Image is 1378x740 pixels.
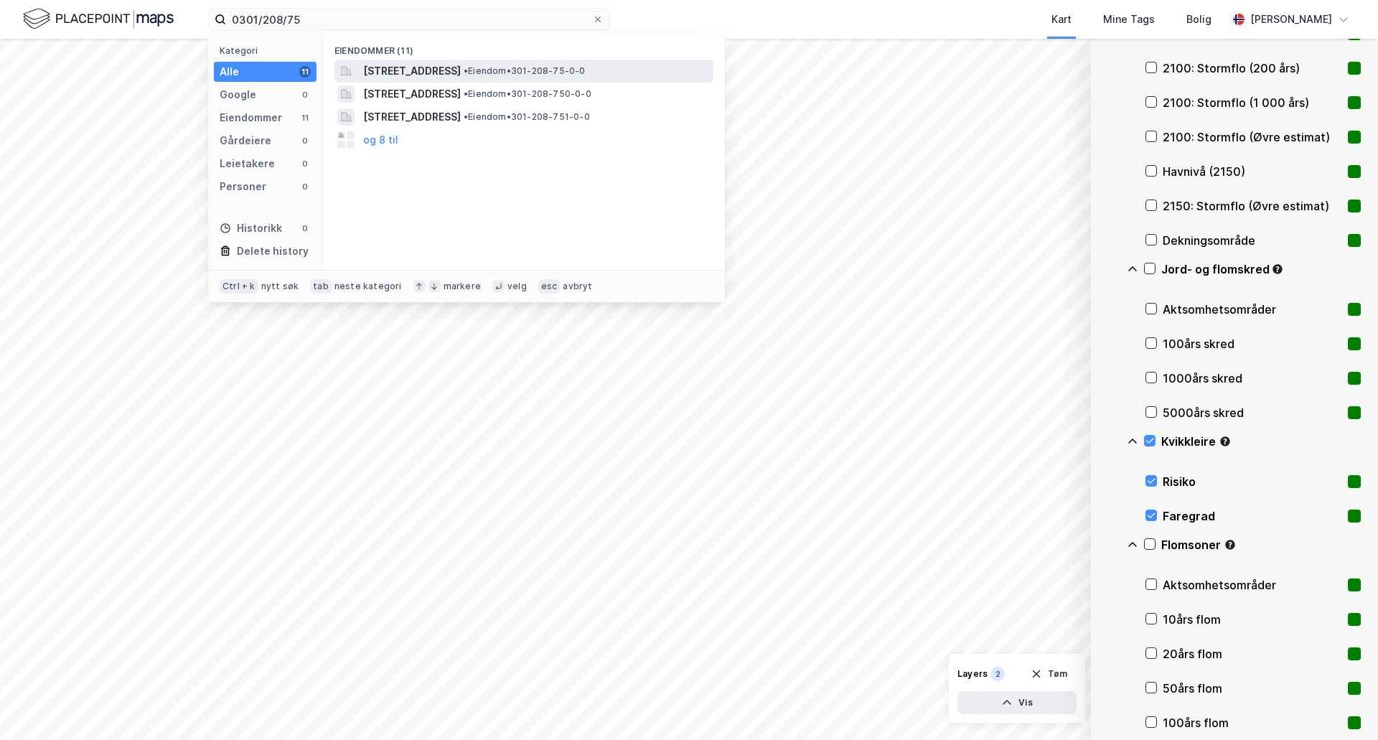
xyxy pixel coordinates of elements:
[1163,611,1342,628] div: 10års flom
[1163,128,1342,146] div: 2100: Stormflo (Øvre estimat)
[1271,263,1284,276] div: Tooltip anchor
[507,281,527,292] div: velg
[1163,404,1342,421] div: 5000års skred
[538,279,561,294] div: esc
[23,6,174,32] img: logo.f888ab2527a4732fd821a326f86c7f29.svg
[226,9,592,30] input: Søk på adresse, matrikkel, gårdeiere, leietakere eller personer
[1163,680,1342,697] div: 50års flom
[1103,11,1155,28] div: Mine Tags
[220,109,282,126] div: Eiendommer
[957,668,988,680] div: Layers
[220,178,266,195] div: Personer
[220,63,239,80] div: Alle
[1161,433,1361,450] div: Kvikkleire
[1163,714,1342,731] div: 100års flom
[1163,94,1342,111] div: 2100: Stormflo (1 000 års)
[363,131,398,149] button: og 8 til
[299,112,311,123] div: 11
[1163,163,1342,180] div: Havnivå (2150)
[1161,261,1361,278] div: Jord- og flomskred
[220,279,258,294] div: Ctrl + k
[299,223,311,234] div: 0
[220,220,282,237] div: Historikk
[1163,197,1342,215] div: 2150: Stormflo (Øvre estimat)
[363,62,461,80] span: [STREET_ADDRESS]
[957,691,1077,714] button: Vis
[563,281,592,292] div: avbryt
[220,155,275,172] div: Leietakere
[464,111,590,123] span: Eiendom • 301-208-751-0-0
[1163,473,1342,490] div: Risiko
[261,281,299,292] div: nytt søk
[299,158,311,169] div: 0
[363,85,461,103] span: [STREET_ADDRESS]
[1250,11,1332,28] div: [PERSON_NAME]
[1163,60,1342,77] div: 2100: Stormflo (200 års)
[1163,507,1342,525] div: Faregrad
[990,667,1005,681] div: 2
[299,89,311,100] div: 0
[1306,671,1378,740] iframe: Chat Widget
[1051,11,1072,28] div: Kart
[299,181,311,192] div: 0
[1224,538,1237,551] div: Tooltip anchor
[220,86,256,103] div: Google
[1021,662,1077,685] button: Tøm
[464,88,591,100] span: Eiendom • 301-208-750-0-0
[220,45,317,56] div: Kategori
[323,34,725,60] div: Eiendommer (11)
[1186,11,1211,28] div: Bolig
[363,108,461,126] span: [STREET_ADDRESS]
[299,135,311,146] div: 0
[464,111,468,122] span: •
[1163,232,1342,249] div: Dekningsområde
[220,132,271,149] div: Gårdeiere
[1163,335,1342,352] div: 100års skred
[299,66,311,78] div: 11
[464,65,468,76] span: •
[464,65,586,77] span: Eiendom • 301-208-75-0-0
[1306,671,1378,740] div: Kontrollprogram for chat
[237,243,309,260] div: Delete history
[1163,645,1342,662] div: 20års flom
[334,281,402,292] div: neste kategori
[310,279,332,294] div: tab
[1163,370,1342,387] div: 1000års skred
[464,88,468,99] span: •
[1163,576,1342,594] div: Aktsomhetsområder
[444,281,481,292] div: markere
[1219,435,1232,448] div: Tooltip anchor
[1163,301,1342,318] div: Aktsomhetsområder
[1161,536,1361,553] div: Flomsoner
